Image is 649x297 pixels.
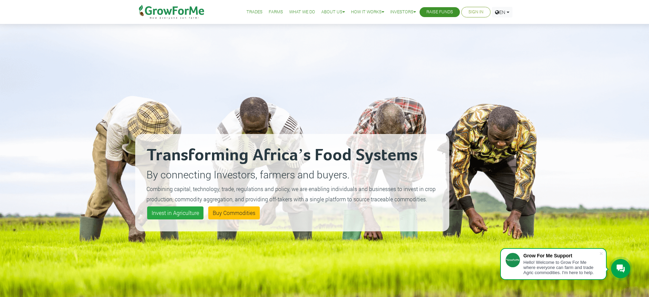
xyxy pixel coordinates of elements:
h2: Transforming Africa’s Food Systems [146,145,438,166]
a: Buy Commodities [208,206,260,219]
a: Farms [269,9,283,16]
a: About Us [321,9,345,16]
a: Invest in Agriculture [147,206,203,219]
a: Sign In [468,9,483,16]
a: Raise Funds [426,9,453,16]
a: Investors [390,9,416,16]
a: Trades [246,9,263,16]
a: What We Do [289,9,315,16]
a: How it Works [351,9,384,16]
p: By connecting Investors, farmers and buyers. [146,167,438,182]
div: Hello! Welcome to Grow For Me where everyone can farm and trade Agric commodities. I'm here to help. [523,260,599,275]
small: Combining capital, technology, trade, regulations and policy, we are enabling individuals and bus... [146,185,436,203]
div: Grow For Me Support [523,253,599,258]
a: EN [492,7,512,17]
